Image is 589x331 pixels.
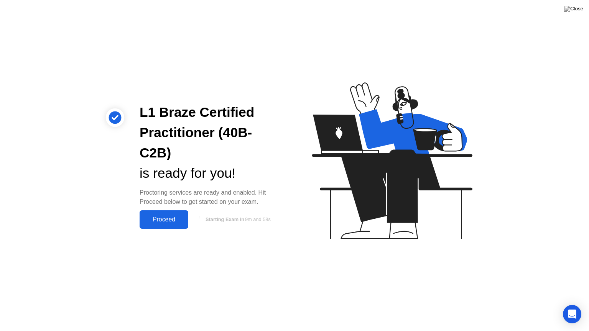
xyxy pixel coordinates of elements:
[563,305,581,323] div: Open Intercom Messenger
[564,6,583,12] img: Close
[140,210,188,229] button: Proceed
[245,216,271,222] span: 9m and 58s
[140,163,282,184] div: is ready for you!
[142,216,186,223] div: Proceed
[192,212,282,227] button: Starting Exam in9m and 58s
[140,102,282,163] div: L1 Braze Certified Practitioner (40B-C2B)
[140,188,282,206] div: Proctoring services are ready and enabled. Hit Proceed below to get started on your exam.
